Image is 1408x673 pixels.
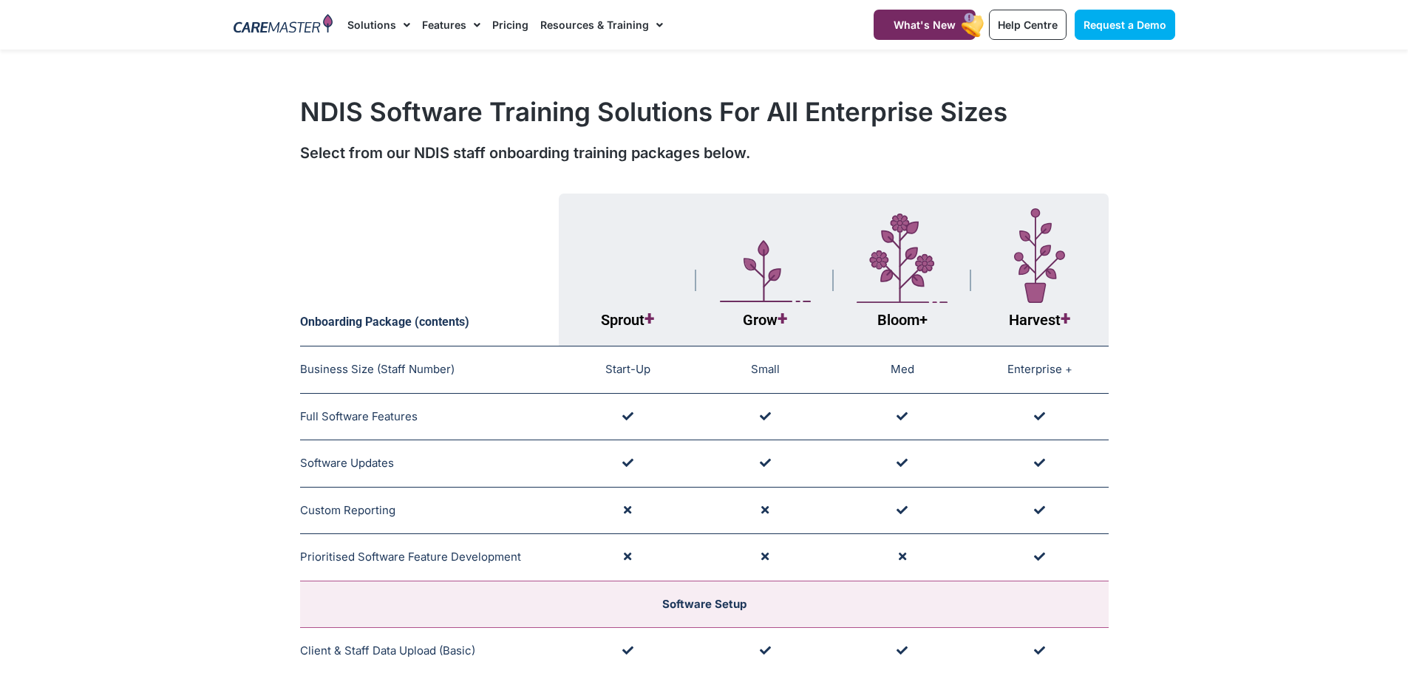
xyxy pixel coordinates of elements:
span: + [778,308,787,329]
span: + [1061,308,1070,329]
td: Small [696,346,834,394]
th: Onboarding Package (contents) [300,194,560,346]
img: CareMaster Logo [234,14,333,36]
span: Bloom [877,311,928,329]
td: Prioritised Software Feature Development [300,534,560,581]
td: Custom Reporting [300,487,560,534]
div: Select from our NDIS staff onboarding training packages below. [300,142,1109,164]
span: Software Setup [662,597,746,611]
span: Business Size (Staff Number) [300,362,455,376]
td: Start-Up [559,346,696,394]
img: Layer_1-4-1.svg [857,213,948,304]
td: Software Updates [300,440,560,488]
span: What's New [894,18,956,31]
td: Med [834,346,971,394]
a: Request a Demo [1075,10,1175,40]
span: + [919,311,928,329]
h1: NDIS Software Training Solutions For All Enterprise Sizes [300,96,1109,127]
a: Help Centre [989,10,1067,40]
img: Layer_1-5.svg [720,240,811,303]
span: + [645,308,654,329]
span: Sprout [601,311,654,329]
span: Grow [743,311,787,329]
a: What's New [874,10,976,40]
span: Harvest [1009,311,1070,329]
img: Layer_1-7-1.svg [1014,208,1065,303]
span: Request a Demo [1084,18,1166,31]
td: Enterprise + [971,346,1109,394]
span: Full Software Features [300,409,418,423]
span: Help Centre [998,18,1058,31]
